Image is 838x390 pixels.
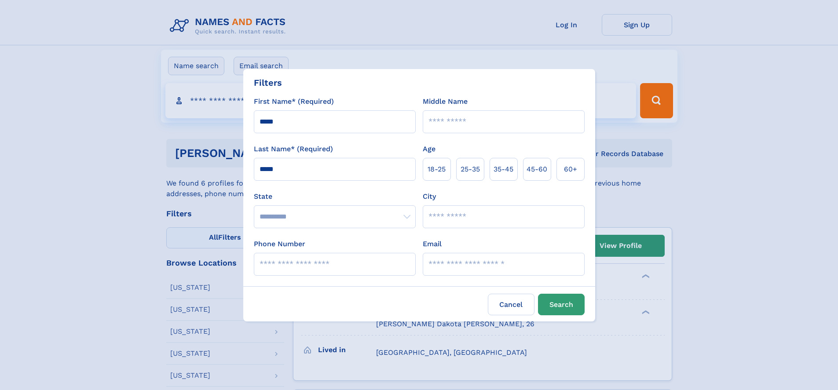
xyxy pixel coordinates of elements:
[254,144,333,154] label: Last Name* (Required)
[461,164,480,175] span: 25‑35
[494,164,513,175] span: 35‑45
[423,239,442,249] label: Email
[254,239,305,249] label: Phone Number
[423,96,468,107] label: Middle Name
[254,191,416,202] label: State
[428,164,446,175] span: 18‑25
[254,76,282,89] div: Filters
[423,144,435,154] label: Age
[527,164,547,175] span: 45‑60
[254,96,334,107] label: First Name* (Required)
[564,164,577,175] span: 60+
[488,294,534,315] label: Cancel
[423,191,436,202] label: City
[538,294,585,315] button: Search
